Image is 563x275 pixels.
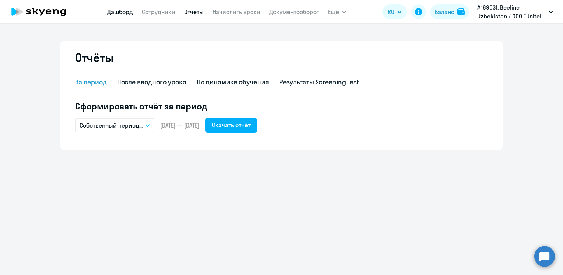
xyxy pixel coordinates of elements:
a: Сотрудники [142,8,175,15]
button: RU [382,4,407,19]
a: Документооборот [269,8,319,15]
div: Баланс [435,7,454,16]
span: [DATE] — [DATE] [160,121,199,129]
div: По динамике обучения [197,77,269,87]
h5: Сформировать отчёт за период [75,100,488,112]
button: Балансbalance [430,4,469,19]
button: Собственный период... [75,118,154,132]
div: Результаты Screening Test [279,77,360,87]
button: Ещё [328,4,346,19]
a: Начислить уроки [213,8,260,15]
a: Дашборд [107,8,133,15]
img: balance [457,8,465,15]
button: #169031, Beeline Uzbekistan / ООО "Unitel" [473,3,557,21]
h2: Отчёты [75,50,113,65]
div: После вводного урока [117,77,186,87]
span: RU [388,7,394,16]
div: Скачать отчёт [212,121,251,129]
p: #169031, Beeline Uzbekistan / ООО "Unitel" [477,3,546,21]
div: За период [75,77,107,87]
button: Скачать отчёт [205,118,257,133]
span: Ещё [328,7,339,16]
a: Отчеты [184,8,204,15]
p: Собственный период... [80,121,143,130]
